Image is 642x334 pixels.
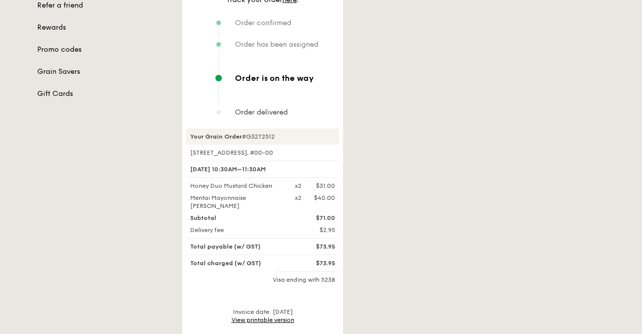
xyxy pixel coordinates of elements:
div: $31.00 [316,182,335,190]
strong: Your Grain Order [190,133,242,140]
a: Refer a friend [37,1,170,11]
a: Promo codes [37,45,170,55]
span: Order confirmed [235,19,291,27]
span: Order has been assigned [235,40,318,49]
div: Subtotal [184,214,289,222]
span: Order delivered [235,108,288,117]
a: Rewards [37,23,170,33]
div: $73.95 [289,259,341,267]
div: $40.00 [314,194,335,202]
span: Order is on the way [235,74,314,82]
a: View printable version [231,316,294,323]
div: #G3272512 [186,129,339,145]
div: Honey Duo Mustard Chicken [184,182,289,190]
a: Gift Cards [37,89,170,99]
div: $71.00 [289,214,341,222]
a: Grain Savers [37,67,170,77]
div: Invoice date: [DATE] [186,308,339,324]
div: x2 [295,194,301,202]
div: Delivery fee [184,226,289,234]
div: $2.95 [289,226,341,234]
div: [DATE] 10:30AM–11:30AM [186,161,339,178]
div: Total charged (w/ GST) [184,259,289,267]
span: Total payable (w/ GST) [190,243,261,250]
div: Visa ending with 5238 [186,276,339,284]
div: Mentai Mayonnaise [PERSON_NAME] [184,194,289,210]
div: $73.95 [289,243,341,251]
div: [STREET_ADDRESS], #00-00 [186,149,339,157]
div: x2 [295,182,301,190]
